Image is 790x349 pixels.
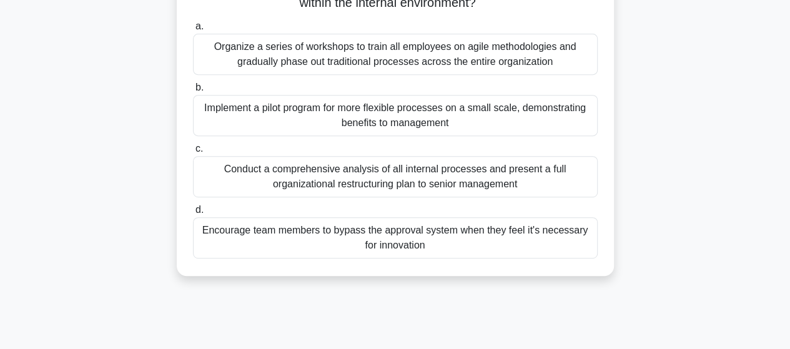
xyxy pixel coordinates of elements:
span: a. [195,21,204,31]
div: Conduct a comprehensive analysis of all internal processes and present a full organizational rest... [193,156,598,197]
div: Encourage team members to bypass the approval system when they feel it's necessary for innovation [193,217,598,258]
div: Organize a series of workshops to train all employees on agile methodologies and gradually phase ... [193,34,598,75]
span: b. [195,82,204,92]
span: d. [195,204,204,215]
span: c. [195,143,203,154]
div: Implement a pilot program for more flexible processes on a small scale, demonstrating benefits to... [193,95,598,136]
